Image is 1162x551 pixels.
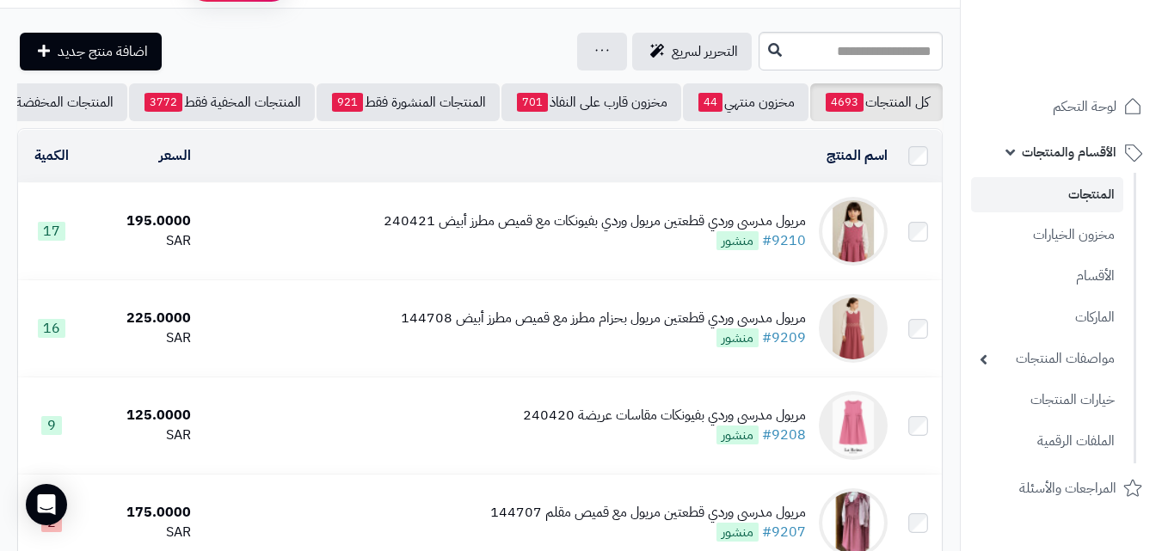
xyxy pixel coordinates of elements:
[523,406,806,425] div: مريول مدرسي وردي بفيونكات مقاسات عريضة 240420
[34,145,69,166] a: الكمية
[716,231,759,250] span: منشور
[971,299,1123,336] a: الماركات
[26,484,67,525] div: Open Intercom Messenger
[762,522,806,542] a: #9207
[159,145,191,166] a: السعر
[971,86,1152,127] a: لوحة التحكم
[38,319,65,338] span: 16
[144,93,182,112] span: 3772
[971,258,1123,295] a: الأقسام
[41,416,62,435] span: 9
[92,211,191,231] div: 195.0000
[401,309,806,328] div: مريول مدرسي وردي قطعتين مريول بحزام مطرز مع قميص مطرز أبيض 144708
[971,177,1123,212] a: المنتجات
[129,83,315,121] a: المنتجات المخفية فقط3772
[1022,140,1116,164] span: الأقسام والمنتجات
[819,391,888,460] img: مريول مدرسي وردي بفيونكات مقاسات عريضة 240420
[971,423,1123,460] a: الملفات الرقمية
[92,309,191,328] div: 225.0000
[517,93,548,112] span: 701
[819,197,888,266] img: مريول مدرسي وردي قطعتين مريول وردي بفيونكات مع قميص مطرز أبيض 240421
[384,211,806,231] div: مريول مدرسي وردي قطعتين مريول وردي بفيونكات مع قميص مطرز أبيض 240421
[971,217,1123,254] a: مخزون الخيارات
[826,93,864,112] span: 4693
[490,503,806,523] div: مريول مدرسي وردي قطعتين مريول مع قميص مقلم 144707
[41,513,62,532] span: 2
[971,340,1123,377] a: مواصفات المنتجات
[92,231,191,251] div: SAR
[58,41,148,62] span: اضافة منتج جديد
[762,328,806,348] a: #9209
[971,382,1123,419] a: خيارات المنتجات
[971,468,1152,509] a: المراجعات والأسئلة
[827,145,888,166] a: اسم المنتج
[716,328,759,347] span: منشور
[92,523,191,542] div: SAR
[92,328,191,348] div: SAR
[332,93,363,112] span: 921
[20,33,162,70] a: اضافة منتج جديد
[716,425,759,444] span: منشور
[819,294,888,363] img: مريول مدرسي وردي قطعتين مريول بحزام مطرز مع قميص مطرز أبيض 144708
[698,93,722,112] span: 44
[501,83,681,121] a: مخزون قارب على النفاذ701
[762,425,806,445] a: #9208
[762,230,806,251] a: #9210
[1053,95,1116,119] span: لوحة التحكم
[38,222,65,241] span: 17
[632,33,752,70] a: التحرير لسريع
[683,83,808,121] a: مخزون منتهي44
[716,523,759,542] span: منشور
[92,406,191,425] div: 125.0000
[1045,46,1146,83] img: logo-2.png
[810,83,943,121] a: كل المنتجات4693
[92,503,191,523] div: 175.0000
[1019,476,1116,500] span: المراجعات والأسئلة
[317,83,500,121] a: المنتجات المنشورة فقط921
[92,425,191,445] div: SAR
[672,41,738,62] span: التحرير لسريع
